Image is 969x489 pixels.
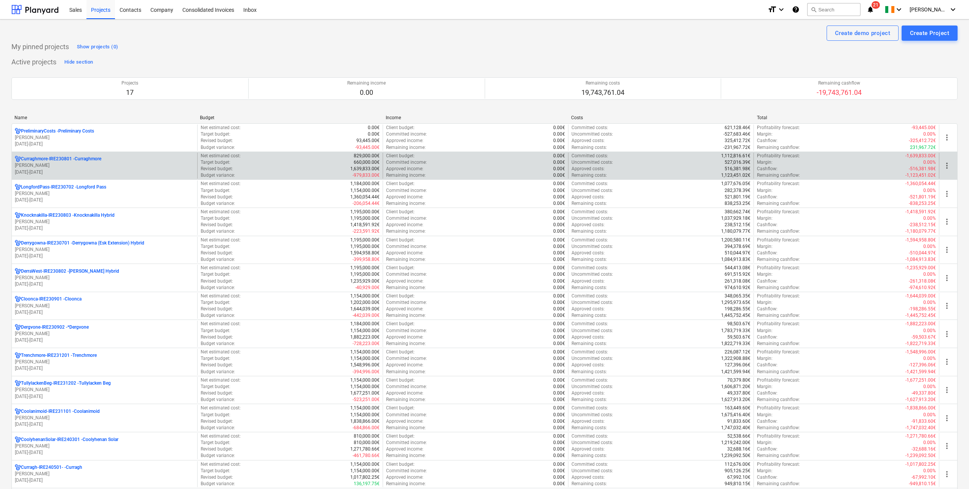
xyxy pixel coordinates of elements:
p: [PERSON_NAME] [15,162,194,169]
p: Remaining costs : [572,200,607,207]
div: Name [14,115,194,120]
div: Coolanimoid-IRE231101 -Coolanimoid[PERSON_NAME][DATE]-[DATE] [15,408,194,428]
p: 1,123,451.02€ [721,172,750,179]
p: Cashflow : [757,166,777,172]
p: Committed income : [386,215,427,222]
p: Curraghmore-IRE230801 - Curraghmore [21,156,101,162]
p: Profitability forecast : [757,153,800,159]
p: Cashflow : [757,278,777,284]
div: Project has multi currencies enabled [15,156,21,162]
p: [DATE] - [DATE] [15,197,194,203]
p: Remaining cashflow : [757,200,800,207]
p: Cloonca-IRE230901 - Cloonca [21,296,81,302]
p: Committed income : [386,243,427,250]
p: Committed costs : [572,125,608,131]
p: Net estimated cost : [201,181,241,187]
p: Remaining income : [386,228,426,235]
p: Budget variance : [201,256,235,263]
p: 516,381.98€ [725,166,750,172]
p: Approved costs : [572,137,605,144]
p: 1,112,816.61€ [721,153,750,159]
p: Approved income : [386,222,423,228]
p: [PERSON_NAME] [15,359,194,365]
p: Budget variance : [201,144,235,151]
p: [DATE] - [DATE] [15,337,194,344]
p: 0.00€ [553,172,565,179]
p: 829,000.00€ [354,153,380,159]
p: [DATE] - [DATE] [15,169,194,176]
p: 0.00€ [553,153,565,159]
div: LongfordPass-IRE230702 -Longford Pass[PERSON_NAME][DATE]-[DATE] [15,184,194,203]
p: Derrygowna-IRE230701 - Derrygowna (Esk Extension) Hybrid [21,240,144,246]
p: 521,801.19€ [725,194,750,200]
div: Knocknakilla-IRE230803 -Knocknakilla Hybrid[PERSON_NAME][DATE]-[DATE] [15,212,194,232]
p: Approved costs : [572,222,605,228]
p: [PERSON_NAME] [15,246,194,253]
span: more_vert [942,245,951,254]
p: -1,235,929.00€ [905,265,936,271]
div: Project has multi currencies enabled [15,128,21,134]
p: Cashflow : [757,250,777,256]
p: Remaining costs : [572,228,607,235]
p: Uncommitted costs : [572,271,613,278]
p: 0.00% [923,243,936,250]
p: Cashflow : [757,222,777,228]
p: 691,515.92€ [725,271,750,278]
p: -325,412.72€ [909,137,936,144]
p: -231,967.72€ [723,144,750,151]
p: Target budget : [201,131,230,137]
p: Revised budget : [201,250,233,256]
p: 93,445.00€ [356,137,380,144]
p: 0.00% [923,131,936,137]
div: DerraWest-IRE230802 -[PERSON_NAME] Hybrid[PERSON_NAME][DATE]-[DATE] [15,268,194,288]
span: more_vert [942,133,951,142]
p: [DATE] - [DATE] [15,281,194,288]
div: Project has multi currencies enabled [15,268,21,275]
p: -521,801.19€ [909,194,936,200]
p: 0.00€ [553,125,565,131]
p: Committed costs : [572,209,608,215]
p: Revised budget : [201,166,233,172]
p: [DATE] - [DATE] [15,141,194,147]
div: Show projects (0) [77,43,118,51]
p: 1,184,000.00€ [350,181,380,187]
p: Target budget : [201,215,230,222]
p: 282,378.39€ [725,187,750,194]
p: 1,195,000.00€ [350,265,380,271]
p: Approved income : [386,250,423,256]
div: Income [386,115,565,120]
p: Remaining income : [386,200,426,207]
span: more_vert [942,161,951,170]
span: more_vert [942,189,951,198]
p: [DATE] - [DATE] [15,421,194,428]
div: Create demo project [835,28,890,38]
span: more_vert [942,414,951,423]
div: Curraghmore-IRE230801 -Curraghmore[PERSON_NAME][DATE]-[DATE] [15,156,194,175]
p: 17 [121,88,138,97]
span: more_vert [942,329,951,339]
p: Approved income : [386,194,423,200]
p: Committed costs : [572,153,608,159]
div: TullylackenBeg-IRE231202 -Tullylacken Beg[PERSON_NAME][DATE]-[DATE] [15,380,194,400]
div: Cloonca-IRE230901 -Cloonca[PERSON_NAME][DATE]-[DATE] [15,296,194,315]
p: -527,683.46€ [723,131,750,137]
div: Project has multi currencies enabled [15,324,21,331]
i: keyboard_arrow_down [948,5,958,14]
p: -206,054.44€ [353,200,380,207]
p: Projects [121,80,138,86]
p: 261,318.08€ [725,278,750,284]
p: Profitability forecast : [757,181,800,187]
p: Committed income : [386,159,427,166]
p: My pinned projects [11,42,69,51]
p: 527,016.39€ [725,159,750,166]
span: 21 [872,1,880,9]
p: -238,512.15€ [909,222,936,228]
p: Remaining cashflow : [757,256,800,263]
p: Curragh-IRE240501- - Curragh [21,464,82,471]
p: Cashflow : [757,137,777,144]
p: Remaining costs : [572,256,607,263]
p: [PERSON_NAME] [15,443,194,449]
iframe: Chat Widget [931,452,969,489]
p: 1,594,958.80€ [350,250,380,256]
p: Approved costs : [572,166,605,172]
